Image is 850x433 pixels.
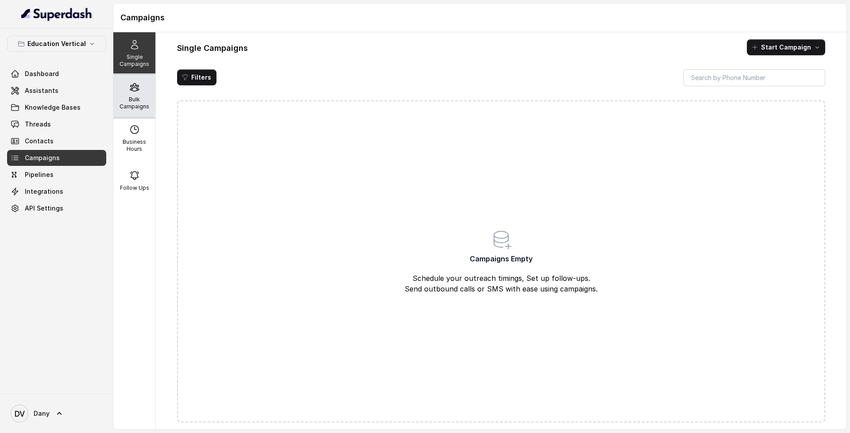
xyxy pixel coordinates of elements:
p: Single Campaigns [117,54,152,68]
span: Threads [25,120,51,129]
p: Education Vertical [27,38,86,49]
span: Knowledge Bases [25,103,81,112]
text: DV [15,409,25,418]
span: Campaigns [25,153,60,162]
p: Bulk Campaigns [117,96,152,110]
a: Contacts [7,133,106,149]
a: Campaigns [7,150,106,166]
h1: Campaigns [120,11,839,25]
p: Schedule your outreach timings, Set up follow-ups. Send outbound calls or SMS with ease using cam... [350,273,652,294]
a: API Settings [7,200,106,216]
button: Filters [177,69,216,85]
span: Assistants [25,86,58,95]
a: Threads [7,116,106,132]
span: Pipelines [25,170,54,179]
a: Integrations [7,184,106,199]
a: Pipelines [7,167,106,183]
button: Education Vertical [7,36,106,52]
span: API Settings [25,204,63,213]
a: Assistants [7,83,106,99]
button: Start Campaign [747,39,825,55]
span: Dashboard [25,69,59,78]
p: Business Hours [117,138,152,153]
span: Campaigns Empty [470,253,533,264]
a: Dashboard [7,66,106,82]
a: Knowledge Bases [7,100,106,115]
span: Dany [34,409,50,418]
img: light.svg [21,7,93,21]
span: Contacts [25,137,54,146]
span: Integrations [25,187,63,196]
a: Dany [7,401,106,426]
input: Search by Phone Number [684,69,825,86]
p: Follow Ups [120,184,149,192]
h1: Single Campaigns [177,41,248,55]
